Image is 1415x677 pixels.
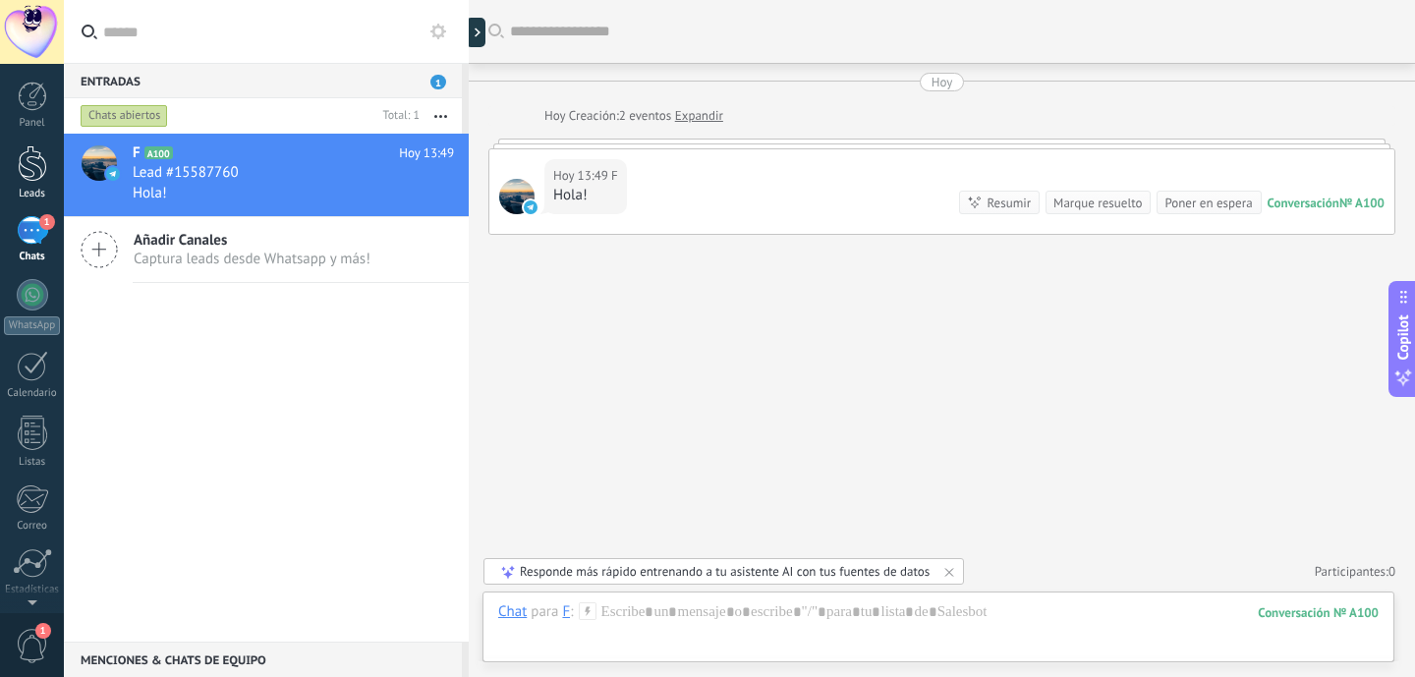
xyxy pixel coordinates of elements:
a: Expandir [675,106,723,126]
div: Calendario [4,387,61,400]
img: telegram-sm.svg [524,200,538,214]
div: Hoy [932,73,953,91]
span: F [611,166,618,186]
a: avatariconFA100Hoy 13:49Lead #15587760Hola! [64,134,469,216]
span: A100 [144,146,173,159]
div: Hola! [553,186,618,205]
div: F [562,602,570,620]
div: Menciones & Chats de equipo [64,642,462,677]
div: Hoy 13:49 [553,166,611,186]
div: Total: 1 [375,106,420,126]
a: Participantes:0 [1315,563,1395,580]
div: WhatsApp [4,316,60,335]
span: 0 [1388,563,1395,580]
span: 1 [430,75,446,89]
span: : [570,602,573,622]
div: № A100 [1339,195,1385,211]
div: Listas [4,456,61,469]
span: para [531,602,558,622]
img: icon [106,167,120,181]
span: Copilot [1393,314,1413,360]
div: Hoy [544,106,569,126]
span: Captura leads desde Whatsapp y más! [134,250,370,268]
div: Resumir [987,194,1031,212]
button: Más [420,98,462,134]
div: Chats abiertos [81,104,168,128]
span: Hola! [133,184,167,202]
div: Panel [4,117,61,130]
span: F [499,179,535,214]
div: Mostrar [466,18,485,47]
span: 1 [39,214,55,230]
div: Correo [4,520,61,533]
div: 100 [1258,604,1379,621]
div: Chats [4,251,61,263]
div: Creación: [544,106,723,126]
div: Poner en espera [1164,194,1252,212]
div: Conversación [1268,195,1339,211]
span: 2 eventos [619,106,671,126]
span: Lead #15587760 [133,163,239,183]
div: Marque resuelto [1053,194,1142,212]
span: Hoy 13:49 [399,143,454,163]
span: F [133,143,141,163]
div: Responde más rápido entrenando a tu asistente AI con tus fuentes de datos [520,563,930,580]
div: Leads [4,188,61,200]
div: Entradas [64,63,462,98]
span: 1 [35,623,51,639]
span: Añadir Canales [134,231,370,250]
